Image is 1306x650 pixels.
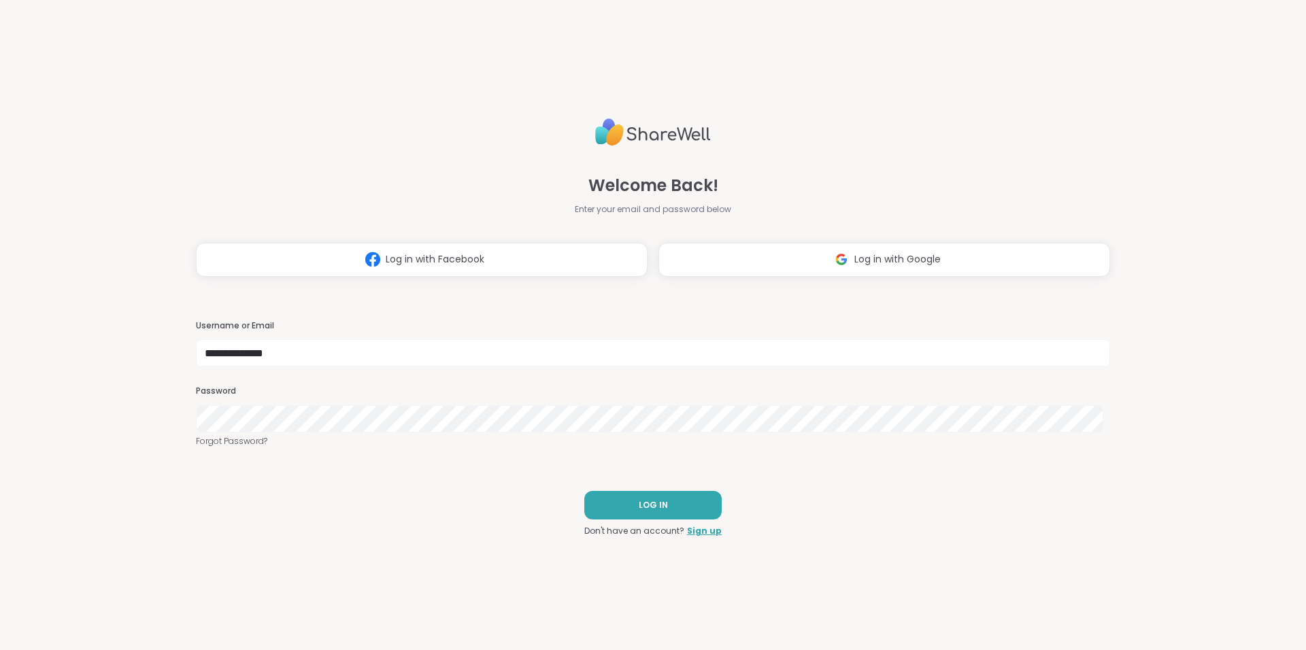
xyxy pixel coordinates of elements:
button: LOG IN [584,491,722,519]
a: Sign up [687,525,722,537]
h3: Password [196,386,1110,397]
img: ShareWell Logomark [360,247,386,272]
button: Log in with Facebook [196,243,648,277]
img: ShareWell Logo [595,113,711,152]
img: ShareWell Logomark [828,247,854,272]
h3: Username or Email [196,320,1110,332]
span: Log in with Google [854,252,941,267]
span: Log in with Facebook [386,252,484,267]
span: Welcome Back! [588,173,718,198]
span: LOG IN [639,499,668,511]
span: Enter your email and password below [575,203,731,216]
span: Don't have an account? [584,525,684,537]
button: Log in with Google [658,243,1110,277]
a: Forgot Password? [196,435,1110,447]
